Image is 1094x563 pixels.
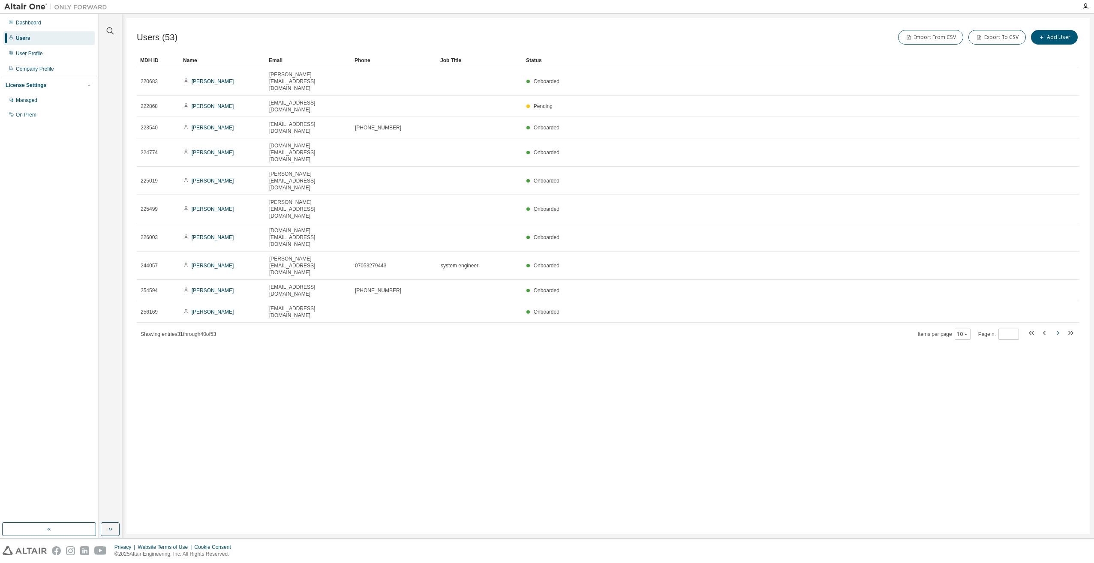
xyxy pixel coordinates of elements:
[66,546,75,555] img: instagram.svg
[269,54,348,67] div: Email
[534,287,559,293] span: Onboarded
[141,103,158,110] span: 222868
[183,54,262,67] div: Name
[355,262,386,269] span: 07053279443
[355,54,433,67] div: Phone
[141,308,158,315] span: 256169
[141,287,158,294] span: 254594
[355,287,401,294] span: [PHONE_NUMBER]
[138,544,194,551] div: Website Terms of Use
[534,309,559,315] span: Onboarded
[1031,30,1078,45] button: Add User
[6,82,46,89] div: License Settings
[192,103,234,109] a: [PERSON_NAME]
[534,103,553,109] span: Pending
[534,125,559,131] span: Onboarded
[52,546,61,555] img: facebook.svg
[269,71,347,92] span: [PERSON_NAME][EMAIL_ADDRESS][DOMAIN_NAME]
[534,263,559,269] span: Onboarded
[269,199,347,219] span: [PERSON_NAME][EMAIL_ADDRESS][DOMAIN_NAME]
[534,78,559,84] span: Onboarded
[269,121,347,135] span: [EMAIL_ADDRESS][DOMAIN_NAME]
[141,234,158,241] span: 226003
[192,125,234,131] a: [PERSON_NAME]
[114,544,138,551] div: Privacy
[534,206,559,212] span: Onboarded
[192,178,234,184] a: [PERSON_NAME]
[269,171,347,191] span: [PERSON_NAME][EMAIL_ADDRESS][DOMAIN_NAME]
[355,124,401,131] span: [PHONE_NUMBER]
[137,33,177,42] span: Users (53)
[192,263,234,269] a: [PERSON_NAME]
[16,66,54,72] div: Company Profile
[3,546,47,555] img: altair_logo.svg
[16,111,36,118] div: On Prem
[534,150,559,156] span: Onboarded
[269,99,347,113] span: [EMAIL_ADDRESS][DOMAIN_NAME]
[140,54,176,67] div: MDH ID
[16,19,41,26] div: Dashboard
[898,30,963,45] button: Import From CSV
[957,331,968,338] button: 10
[16,35,30,42] div: Users
[441,262,478,269] span: system engineer
[918,329,971,340] span: Items per page
[526,54,1035,67] div: Status
[141,149,158,156] span: 224774
[269,227,347,248] span: [DOMAIN_NAME][EMAIL_ADDRESS][DOMAIN_NAME]
[16,97,37,104] div: Managed
[4,3,111,11] img: Altair One
[114,551,236,558] p: © 2025 Altair Engineering, Inc. All Rights Reserved.
[141,177,158,184] span: 225019
[141,124,158,131] span: 223540
[534,178,559,184] span: Onboarded
[968,30,1026,45] button: Export To CSV
[269,305,347,319] span: [EMAIL_ADDRESS][DOMAIN_NAME]
[192,150,234,156] a: [PERSON_NAME]
[94,546,107,555] img: youtube.svg
[192,287,234,293] a: [PERSON_NAME]
[141,262,158,269] span: 244057
[194,544,236,551] div: Cookie Consent
[269,255,347,276] span: [PERSON_NAME][EMAIL_ADDRESS][DOMAIN_NAME]
[80,546,89,555] img: linkedin.svg
[192,309,234,315] a: [PERSON_NAME]
[192,206,234,212] a: [PERSON_NAME]
[440,54,519,67] div: Job Title
[141,206,158,213] span: 225499
[978,329,1019,340] span: Page n.
[534,234,559,240] span: Onboarded
[16,50,43,57] div: User Profile
[141,331,216,337] span: Showing entries 31 through 40 of 53
[192,234,234,240] a: [PERSON_NAME]
[269,142,347,163] span: [DOMAIN_NAME][EMAIL_ADDRESS][DOMAIN_NAME]
[141,78,158,85] span: 220683
[192,78,234,84] a: [PERSON_NAME]
[269,284,347,297] span: [EMAIL_ADDRESS][DOMAIN_NAME]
